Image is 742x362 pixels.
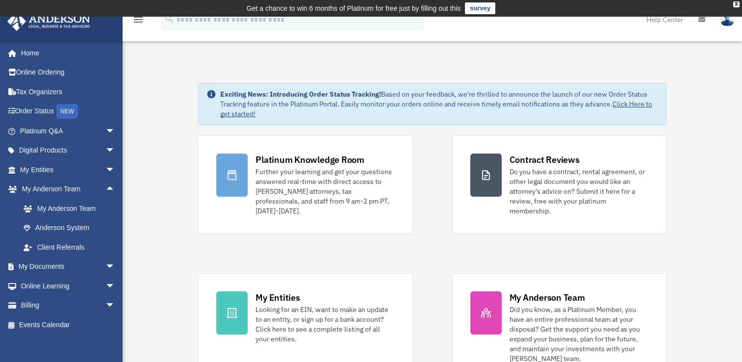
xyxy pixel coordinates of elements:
[7,63,130,82] a: Online Ordering
[7,180,130,199] a: My Anderson Teamarrow_drop_up
[7,43,125,63] a: Home
[256,291,300,304] div: My Entities
[4,12,93,31] img: Anderson Advisors Platinum Portal
[105,160,125,180] span: arrow_drop_down
[220,90,381,99] strong: Exciting News: Introducing Order Status Tracking!
[14,237,130,257] a: Client Referrals
[7,315,130,335] a: Events Calendar
[56,104,78,119] div: NEW
[132,17,144,26] a: menu
[105,276,125,296] span: arrow_drop_down
[452,135,666,234] a: Contract Reviews Do you have a contract, rental agreement, or other legal document you would like...
[510,291,585,304] div: My Anderson Team
[164,13,175,24] i: search
[733,1,740,7] div: close
[7,121,130,141] a: Platinum Q&Aarrow_drop_down
[14,199,130,218] a: My Anderson Team
[105,141,125,161] span: arrow_drop_down
[7,102,130,122] a: Order StatusNEW
[247,2,461,14] div: Get a chance to win 6 months of Platinum for free just by filling out this
[510,154,580,166] div: Contract Reviews
[105,296,125,316] span: arrow_drop_down
[7,257,130,277] a: My Documentsarrow_drop_down
[720,12,735,26] img: User Pic
[132,14,144,26] i: menu
[256,305,394,344] div: Looking for an EIN, want to make an update to an entity, or sign up for a bank account? Click her...
[105,180,125,200] span: arrow_drop_up
[256,167,394,216] div: Further your learning and get your questions answered real-time with direct access to [PERSON_NAM...
[220,100,652,118] a: Click Here to get started!
[510,167,648,216] div: Do you have a contract, rental agreement, or other legal document you would like an attorney's ad...
[7,296,130,315] a: Billingarrow_drop_down
[465,2,495,14] a: survey
[198,135,412,234] a: Platinum Knowledge Room Further your learning and get your questions answered real-time with dire...
[105,257,125,277] span: arrow_drop_down
[105,121,125,141] span: arrow_drop_down
[7,276,130,296] a: Online Learningarrow_drop_down
[7,141,130,160] a: Digital Productsarrow_drop_down
[220,89,658,119] div: Based on your feedback, we're thrilled to announce the launch of our new Order Status Tracking fe...
[7,82,130,102] a: Tax Organizers
[7,160,130,180] a: My Entitiesarrow_drop_down
[14,218,130,238] a: Anderson System
[256,154,364,166] div: Platinum Knowledge Room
